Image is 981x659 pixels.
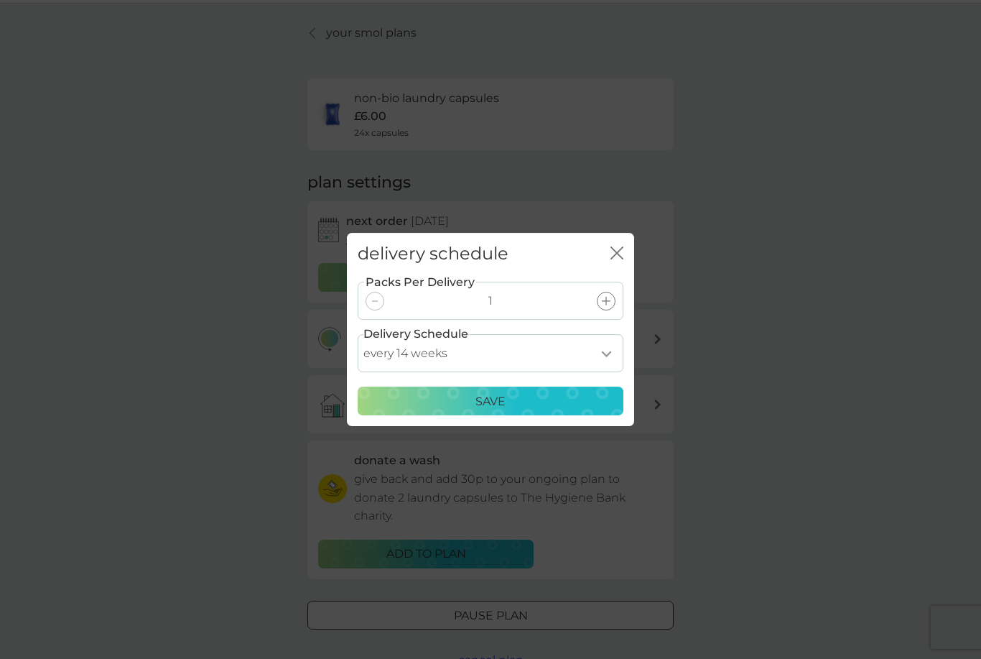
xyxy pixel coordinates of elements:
h2: delivery schedule [358,244,508,264]
p: 1 [488,292,493,310]
button: Save [358,387,623,415]
label: Delivery Schedule [363,325,468,344]
button: close [610,246,623,262]
p: Save [475,392,506,411]
label: Packs Per Delivery [364,273,476,292]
